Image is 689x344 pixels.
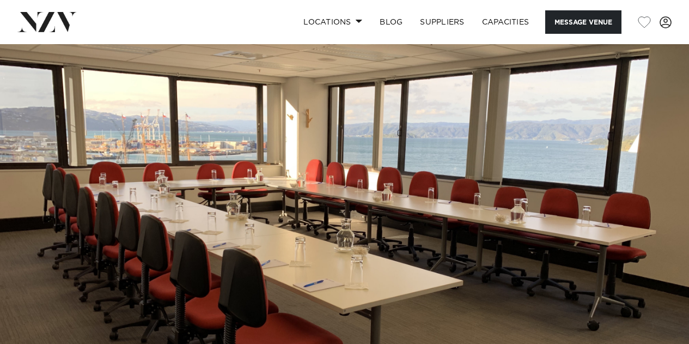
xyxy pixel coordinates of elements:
img: nzv-logo.png [17,12,77,32]
a: Locations [295,10,371,34]
a: Capacities [473,10,538,34]
button: Message Venue [545,10,621,34]
a: BLOG [371,10,411,34]
a: SUPPLIERS [411,10,473,34]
